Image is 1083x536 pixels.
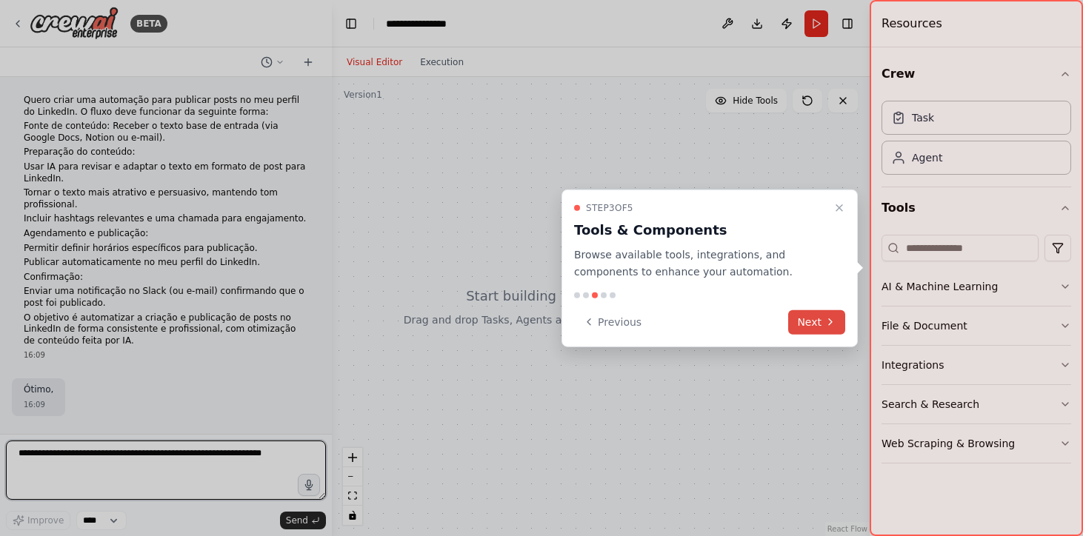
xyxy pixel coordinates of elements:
button: Previous [574,309,650,334]
span: Step 3 of 5 [586,202,633,214]
button: Hide left sidebar [341,13,361,34]
h3: Tools & Components [574,220,827,241]
button: Next [788,309,845,334]
p: Browse available tools, integrations, and components to enhance your automation. [574,247,827,281]
button: Close walkthrough [830,199,848,217]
